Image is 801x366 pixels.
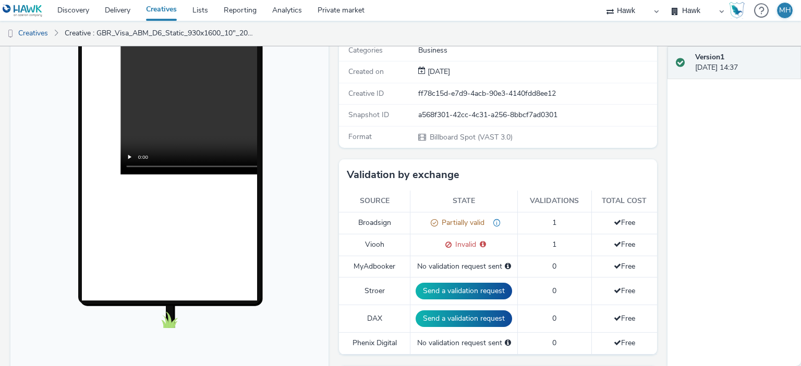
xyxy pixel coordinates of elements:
[339,305,410,333] td: DAX
[438,218,484,228] span: Partially valid
[614,313,635,323] span: Free
[484,218,501,229] div: Wrong format and 10 sec spot instead of 5.
[779,3,791,18] div: MH
[552,261,556,271] span: 0
[416,310,512,327] button: Send a validation request
[416,283,512,299] button: Send a validation request
[416,261,512,272] div: No validation request sent
[729,2,745,19] img: Hawk Academy
[452,239,476,249] span: Invalid
[5,29,16,39] img: dooh
[339,256,410,277] td: MyAdbooker
[348,45,383,55] span: Categories
[552,239,556,249] span: 1
[339,277,410,305] td: Stroer
[3,4,43,17] img: undefined Logo
[429,132,513,142] span: Billboard Spot (VAST 3.0)
[505,261,511,272] div: Please select a deal below and click on Send to send a validation request to MyAdbooker.
[339,212,410,234] td: Broadsign
[339,191,410,212] th: Source
[614,218,635,228] span: Free
[505,338,511,348] div: Please select a deal below and click on Send to send a validation request to Phenix Digital.
[339,333,410,354] td: Phenix Digital
[59,21,260,46] a: Creative : GBR_Visa_ABM_D6_Static_930x1600_10"_20250808 ; EMEA_RetailBank_QR
[348,89,384,98] span: Creative ID
[695,52,793,73] div: [DATE] 14:37
[614,261,635,271] span: Free
[418,45,656,56] div: Business
[348,67,384,77] span: Created on
[410,191,518,212] th: State
[552,286,556,296] span: 0
[418,89,656,99] div: ff78c15d-e7d9-4acb-90e3-4140fdd8ee12
[552,313,556,323] span: 0
[518,191,591,212] th: Validations
[347,167,459,183] h3: Validation by exchange
[339,234,410,256] td: Viooh
[426,67,450,77] span: [DATE]
[614,286,635,296] span: Free
[426,67,450,77] div: Creation 08 August 2025, 14:37
[416,338,512,348] div: No validation request sent
[348,110,389,120] span: Snapshot ID
[418,110,656,120] div: a568f301-42cc-4c31-a256-8bbcf7ad0301
[552,338,556,348] span: 0
[614,338,635,348] span: Free
[591,191,657,212] th: Total cost
[348,132,372,142] span: Format
[729,2,749,19] a: Hawk Academy
[614,239,635,249] span: Free
[552,218,556,228] span: 1
[695,52,724,62] strong: Version 1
